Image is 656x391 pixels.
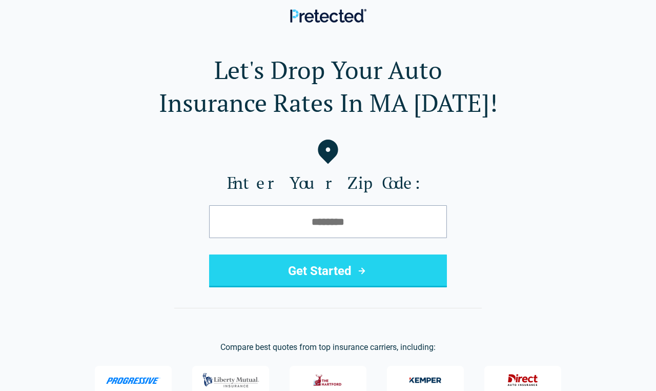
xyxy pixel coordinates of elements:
[307,369,348,391] img: The Hartford
[502,369,543,391] img: Direct General
[290,9,366,23] img: Pretected
[16,172,640,193] label: Enter Your Zip Code:
[106,377,161,384] img: Progressive
[405,369,446,391] img: Kemper
[16,53,640,119] h1: Let's Drop Your Auto Insurance Rates In MA [DATE]!
[209,255,447,287] button: Get Started
[16,341,640,354] p: Compare best quotes from top insurance carriers, including:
